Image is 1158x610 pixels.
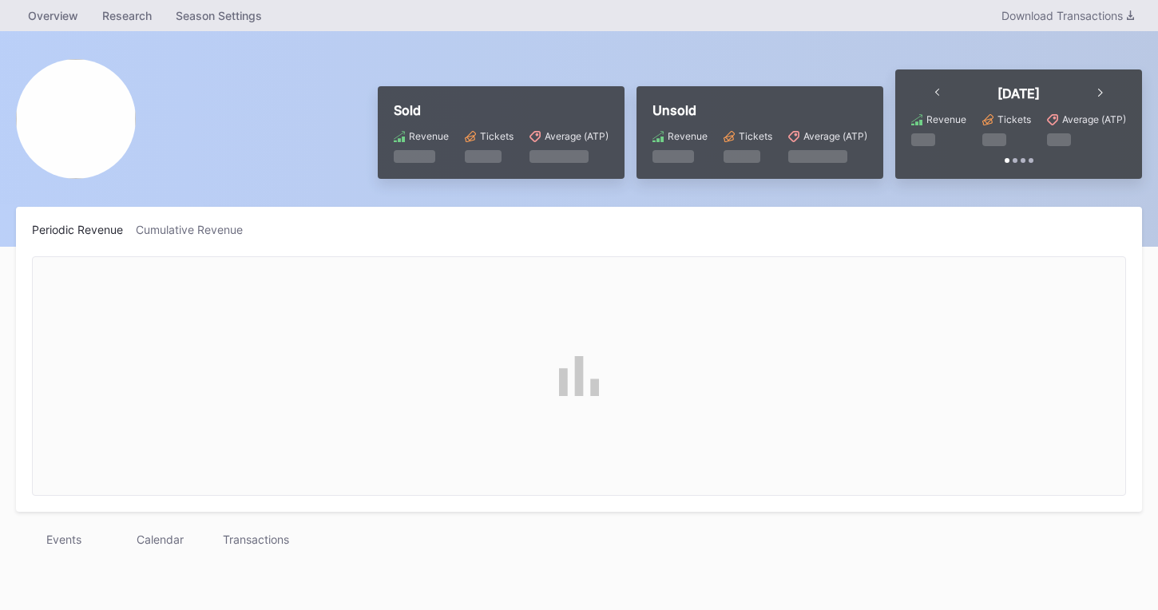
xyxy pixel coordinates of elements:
div: [DATE] [997,85,1040,101]
div: Tickets [997,113,1031,125]
div: Revenue [409,130,449,142]
div: Unsold [652,102,867,118]
a: Research [90,4,164,27]
a: Overview [16,4,90,27]
div: Average (ATP) [1062,113,1126,125]
div: Periodic Revenue [32,223,136,236]
div: Revenue [668,130,708,142]
div: Transactions [208,528,303,551]
div: Cumulative Revenue [136,223,256,236]
div: Tickets [739,130,772,142]
div: Average (ATP) [545,130,609,142]
button: Download Transactions [993,5,1142,26]
div: Average (ATP) [803,130,867,142]
div: Tickets [480,130,514,142]
a: Season Settings [164,4,274,27]
div: Calendar [112,528,208,551]
div: Sold [394,102,609,118]
div: Events [16,528,112,551]
div: Revenue [926,113,966,125]
div: Download Transactions [1001,9,1134,22]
